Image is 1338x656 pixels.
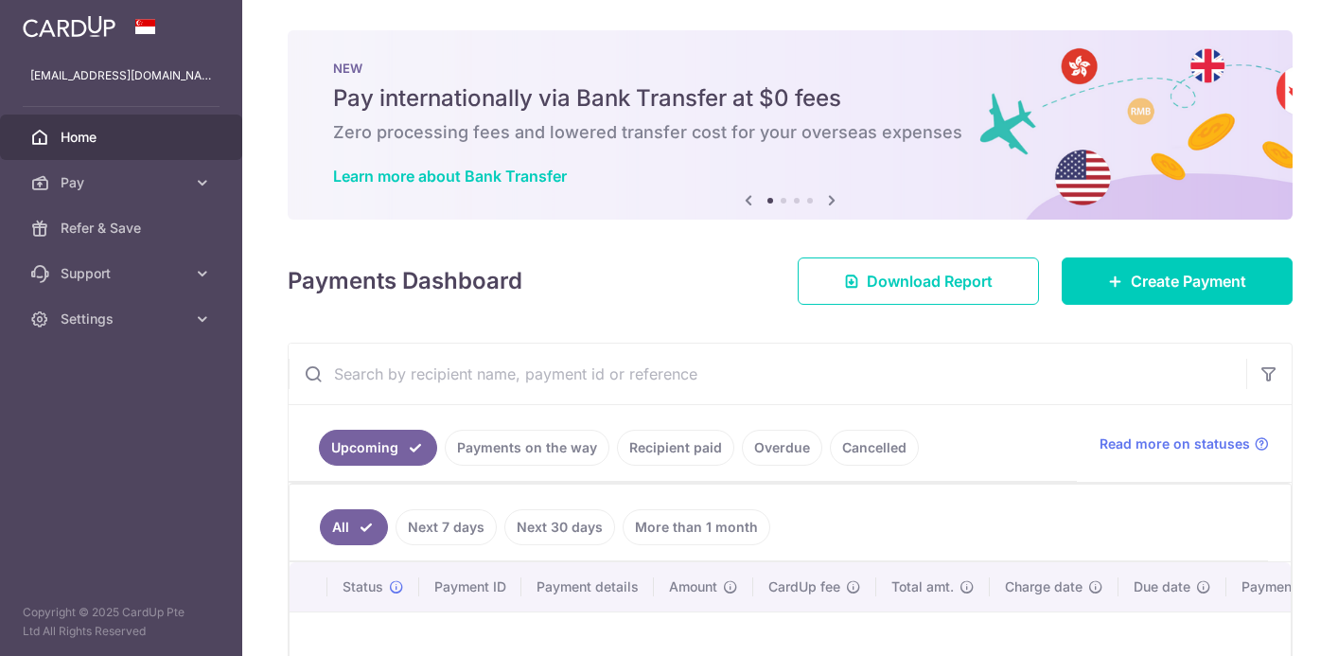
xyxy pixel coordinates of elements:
p: NEW [333,61,1247,76]
span: Due date [1134,577,1190,596]
span: Amount [669,577,717,596]
span: Charge date [1005,577,1083,596]
span: Settings [61,310,185,328]
a: Next 7 days [396,509,497,545]
a: Payments on the way [445,430,609,466]
a: Overdue [742,430,822,466]
a: Learn more about Bank Transfer [333,167,567,186]
span: Support [61,264,185,283]
a: Next 30 days [504,509,615,545]
a: Download Report [798,257,1039,305]
th: Payment details [521,562,654,612]
a: Read more on statuses [1100,434,1269,453]
span: Read more on statuses [1100,434,1250,453]
img: Bank transfer banner [288,30,1293,220]
span: Status [343,577,383,596]
span: Refer & Save [61,219,185,238]
a: Recipient paid [617,430,734,466]
span: Home [61,128,185,147]
img: CardUp [23,15,115,38]
span: CardUp fee [768,577,840,596]
th: Payment ID [419,562,521,612]
a: All [320,509,388,545]
h5: Pay internationally via Bank Transfer at $0 fees [333,83,1247,114]
a: Upcoming [319,430,437,466]
h6: Zero processing fees and lowered transfer cost for your overseas expenses [333,121,1247,144]
a: Create Payment [1062,257,1293,305]
input: Search by recipient name, payment id or reference [289,344,1246,404]
span: Create Payment [1131,270,1246,293]
a: More than 1 month [623,509,770,545]
h4: Payments Dashboard [288,264,522,298]
span: Download Report [867,270,993,293]
a: Cancelled [830,430,919,466]
span: Total amt. [891,577,954,596]
p: [EMAIL_ADDRESS][DOMAIN_NAME] [30,66,212,85]
span: Pay [61,173,185,192]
